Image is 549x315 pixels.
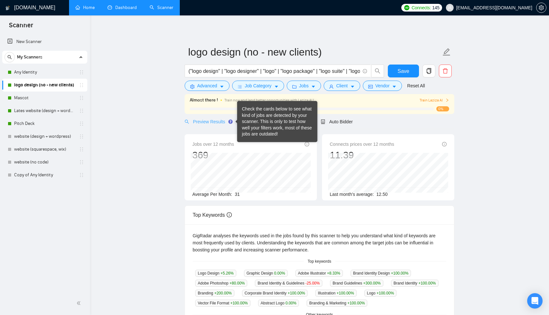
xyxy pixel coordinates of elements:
[285,301,296,305] span: 0.00 %
[14,92,75,104] a: Mascot
[220,84,224,89] span: caret-down
[195,300,250,307] span: Vector File Format
[185,81,230,91] button: settingAdvancedcaret-down
[536,3,546,13] button: setting
[14,66,75,79] a: Any Identity
[364,290,396,297] span: Logo
[108,5,137,10] a: dashboardDashboard
[221,271,234,276] span: +5.26 %
[330,149,394,161] div: 11.39
[327,271,340,276] span: +8.33 %
[391,271,408,276] span: +100.00 %
[192,149,234,161] div: 369
[14,104,75,117] a: Lates website (design + wordpress)
[292,84,297,89] span: folder
[371,68,384,74] span: search
[351,270,411,277] span: Brand Identity Design
[305,142,309,146] span: info-circle
[224,98,314,102] span: Train now and land better opportunities with Laziza AI !
[188,44,441,60] input: Scanner name...
[17,51,42,64] span: My Scanners
[242,106,313,137] div: Check the cards below to see what kind of jobs are detected by your scanner. This is only to test...
[527,293,543,309] div: Open Intercom Messenger
[242,290,308,297] span: Corporate Brand Identity
[274,271,285,276] span: 0.00 %
[436,106,449,111] span: 0%
[75,5,95,10] a: homeHome
[324,81,360,91] button: userClientcaret-down
[288,291,305,295] span: +100.00 %
[232,81,284,91] button: barsJob Categorycaret-down
[404,5,409,10] img: upwork-logo.png
[368,84,373,89] span: idcard
[2,51,87,181] li: My Scanners
[442,142,447,146] span: info-circle
[188,67,360,75] input: Search Freelance Jobs...
[195,270,236,277] span: Logo Design
[307,300,367,307] span: Branding & Marketing
[185,119,189,124] span: search
[423,68,435,74] span: copy
[420,97,449,103] span: Train Laziza AI
[445,98,449,102] span: right
[185,119,231,124] span: Preview Results
[363,281,380,285] span: +300.00 %
[274,84,279,89] span: caret-down
[79,121,84,126] span: holder
[336,82,348,89] span: Client
[79,134,84,139] span: holder
[14,143,75,156] a: website (squarespace, wix)
[311,84,316,89] span: caret-down
[195,280,247,287] span: Adobe Photoshop
[363,69,367,73] span: info-circle
[321,119,353,124] span: Auto Bidder
[230,301,248,305] span: +100.00 %
[79,95,84,101] span: holder
[418,281,436,285] span: +100.00 %
[195,290,234,297] span: Branding
[536,5,546,10] a: setting
[439,65,452,77] button: delete
[407,82,425,89] a: Reset All
[304,258,335,265] span: Top keywords
[388,65,419,77] button: Save
[336,291,354,295] span: +100.00 %
[330,280,383,287] span: Brand Guidelines
[245,82,271,89] span: Job Category
[448,5,452,10] span: user
[392,84,396,89] span: caret-down
[7,35,82,48] a: New Scanner
[371,65,384,77] button: search
[79,172,84,178] span: holder
[330,141,394,148] span: Connects prices over 12 months
[230,281,245,285] span: +80.00 %
[79,108,84,113] span: holder
[4,21,38,34] span: Scanner
[14,156,75,169] a: website (no code)
[375,82,389,89] span: Vendor
[227,212,232,217] span: info-circle
[377,291,394,295] span: +100.00 %
[5,3,10,13] img: logo
[190,84,195,89] span: setting
[235,192,240,197] span: 31
[193,206,446,224] div: Top Keywords
[350,84,355,89] span: caret-down
[192,141,234,148] span: Jobs over 12 months
[193,232,446,253] div: GigRadar analyses the keywords used in the jobs found by this scanner to help you understand what...
[258,300,299,307] span: Abstract Logo
[190,97,218,104] span: Almost there !
[238,84,242,89] span: bars
[14,130,75,143] a: website (design + wordpress)
[439,68,451,74] span: delete
[321,119,325,124] span: robot
[329,84,334,89] span: user
[397,67,409,75] span: Save
[14,169,75,181] a: Copy of Any Identity
[79,147,84,152] span: holder
[330,192,374,197] span: Last month's average:
[150,5,173,10] a: searchScanner
[363,81,402,91] button: idcardVendorcaret-down
[79,160,84,165] span: holder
